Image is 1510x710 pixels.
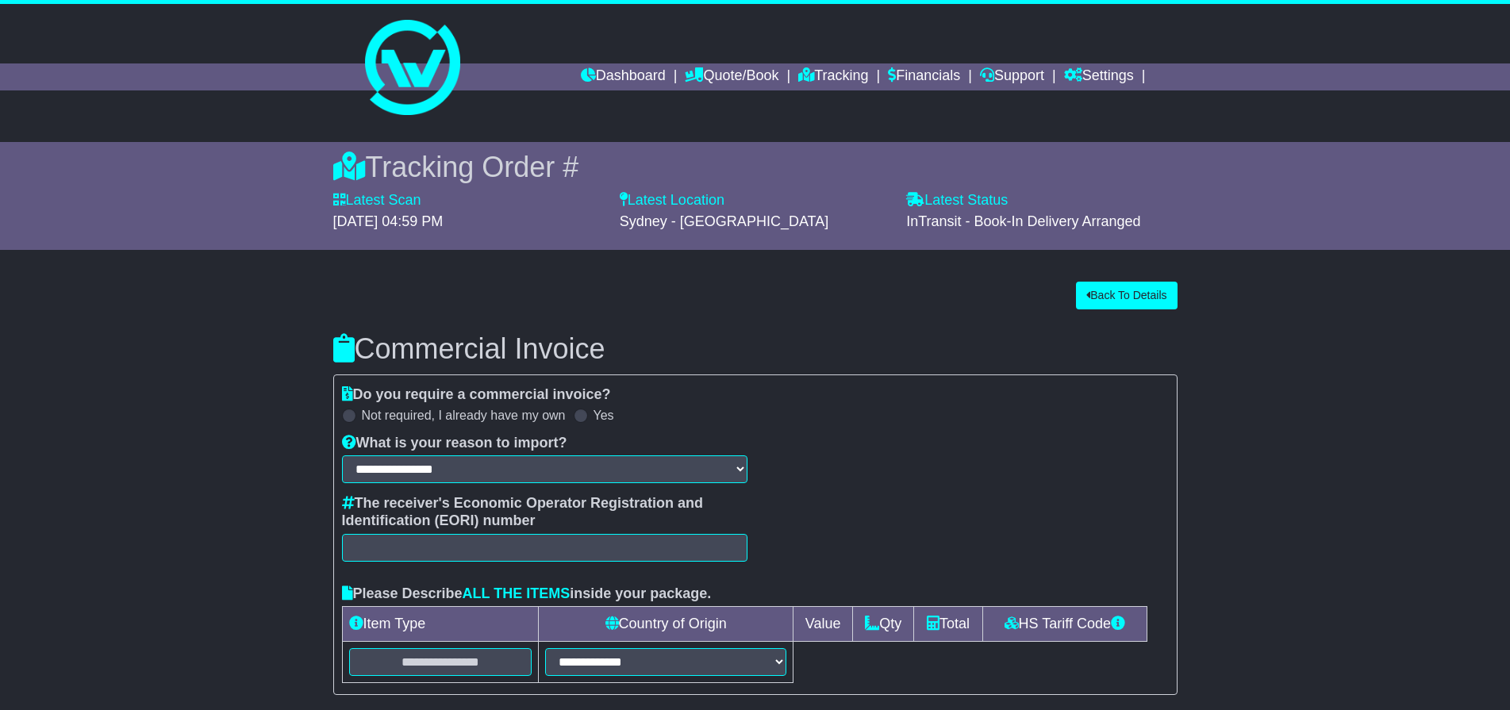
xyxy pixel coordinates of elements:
[333,150,1178,184] div: Tracking Order #
[914,607,983,642] td: Total
[362,408,566,423] label: Not required, I already have my own
[906,192,1008,209] label: Latest Status
[798,63,868,90] a: Tracking
[793,607,853,642] td: Value
[1064,63,1134,90] a: Settings
[982,607,1147,642] td: HS Tariff Code
[539,607,793,642] td: Country of Origin
[581,63,666,90] a: Dashboard
[342,435,567,452] label: What is your reason to import?
[1076,282,1177,309] button: Back To Details
[333,192,421,209] label: Latest Scan
[620,213,828,229] span: Sydney - [GEOGRAPHIC_DATA]
[342,386,611,404] label: Do you require a commercial invoice?
[685,63,778,90] a: Quote/Book
[906,213,1140,229] span: InTransit - Book-In Delivery Arranged
[333,213,444,229] span: [DATE] 04:59 PM
[342,585,712,603] label: Please Describe inside your package.
[333,333,1178,365] h3: Commercial Invoice
[463,585,571,601] span: ALL THE ITEMS
[853,607,914,642] td: Qty
[594,408,614,423] label: Yes
[342,607,539,642] td: Item Type
[888,63,960,90] a: Financials
[620,192,724,209] label: Latest Location
[342,495,747,529] label: The receiver's Economic Operator Registration and Identification (EORI) number
[980,63,1044,90] a: Support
